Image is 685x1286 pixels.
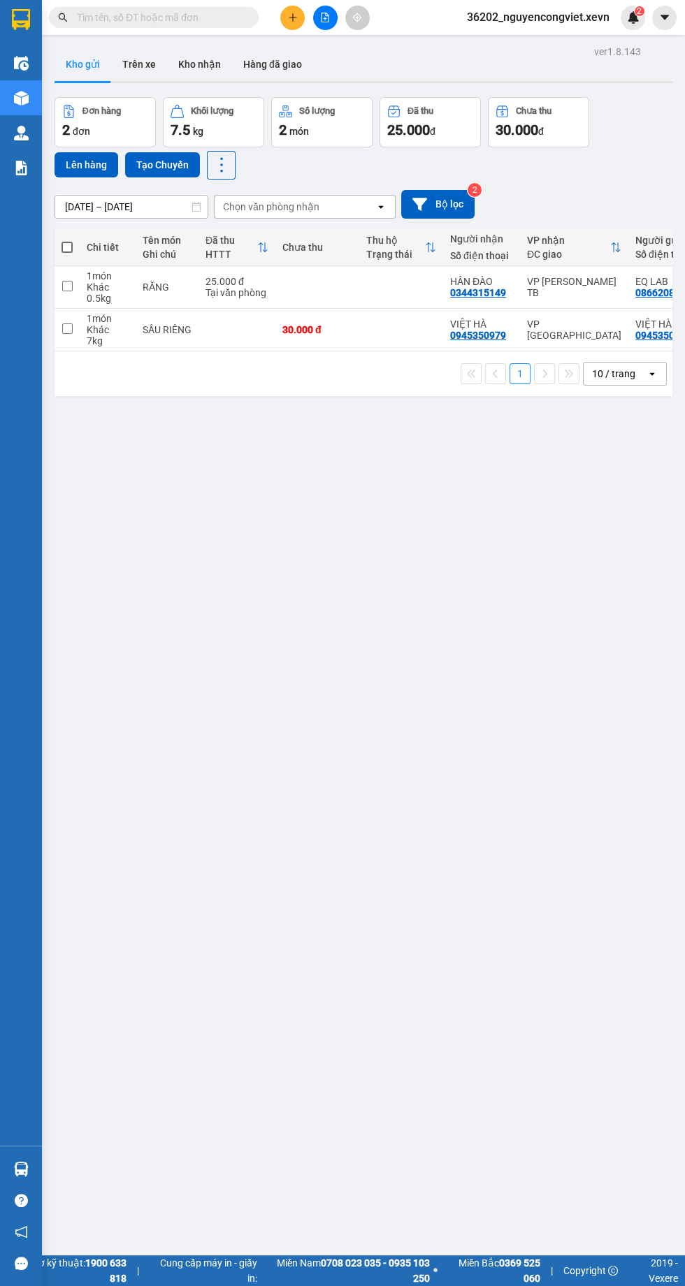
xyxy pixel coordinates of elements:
[15,1257,28,1270] span: message
[85,1257,127,1284] strong: 1900 633 818
[380,97,481,147] button: Đã thu25.000đ
[143,235,192,246] div: Tên món
[193,126,203,137] span: kg
[527,249,610,260] div: ĐC giao
[12,9,30,30] img: logo-vxr
[627,11,640,24] img: icon-new-feature
[206,276,268,287] div: 25.000 đ
[73,126,90,137] span: đơn
[223,200,319,214] div: Chọn văn phòng nhận
[387,122,430,138] span: 25.000
[55,196,208,218] input: Select a date range.
[111,48,167,81] button: Trên xe
[299,106,335,116] div: Số lượng
[527,235,610,246] div: VP nhận
[171,122,190,138] span: 7.5
[163,97,264,147] button: Khối lượng7.5kg
[352,13,362,22] span: aim
[496,122,538,138] span: 30.000
[15,1225,28,1238] span: notification
[167,48,232,81] button: Kho nhận
[366,235,425,246] div: Thu hộ
[143,324,192,335] div: SẦU RIÊNG
[538,126,544,137] span: đ
[450,276,513,287] div: HÂN ĐÀO
[608,1266,618,1276] span: copyright
[450,319,513,330] div: VIỆT HÀ
[456,8,621,26] span: 36202_nguyencongviet.xevn
[143,249,192,260] div: Ghi chú
[366,249,425,260] div: Trạng thái
[232,48,313,81] button: Hàng đã giao
[401,190,475,219] button: Bộ lọc
[58,13,68,22] span: search
[520,229,628,266] th: Toggle SortBy
[450,233,513,244] div: Người nhận
[313,6,338,30] button: file-add
[551,1263,553,1278] span: |
[450,330,506,341] div: 0945350979
[137,1263,139,1278] span: |
[206,287,268,298] div: Tại văn phòng
[150,1255,257,1286] span: Cung cấp máy in - giấy in:
[87,293,129,304] div: 0.5 kg
[14,91,29,105] img: warehouse-icon
[658,11,671,24] span: caret-down
[87,242,129,253] div: Chi tiết
[82,106,121,116] div: Đơn hàng
[87,324,129,335] div: Khác
[55,97,156,147] button: Đơn hàng2đơn
[206,235,257,246] div: Đã thu
[87,335,129,346] div: 7 kg
[87,282,129,293] div: Khác
[375,201,387,212] svg: open
[345,6,370,30] button: aim
[143,282,192,293] div: RĂNG
[652,6,677,30] button: caret-down
[488,97,589,147] button: Chưa thu30.000đ
[279,122,287,138] span: 2
[592,367,635,381] div: 10 / trang
[408,106,433,116] div: Đã thu
[282,324,352,335] div: 30.000 đ
[282,242,352,253] div: Chưa thu
[637,6,642,16] span: 2
[320,13,330,22] span: file-add
[280,6,305,30] button: plus
[87,270,129,282] div: 1 món
[14,161,29,175] img: solution-icon
[527,319,621,341] div: VP [GEOGRAPHIC_DATA]
[359,229,443,266] th: Toggle SortBy
[87,313,129,324] div: 1 món
[199,229,275,266] th: Toggle SortBy
[468,183,482,197] sup: 2
[450,287,506,298] div: 0344315149
[55,48,111,81] button: Kho gửi
[321,1257,430,1284] strong: 0708 023 035 - 0935 103 250
[288,13,298,22] span: plus
[14,1162,29,1176] img: warehouse-icon
[635,6,644,16] sup: 2
[647,368,658,379] svg: open
[191,106,233,116] div: Khối lượng
[206,249,257,260] div: HTTT
[14,126,29,140] img: warehouse-icon
[55,152,118,177] button: Lên hàng
[499,1257,540,1284] strong: 0369 525 060
[510,363,531,384] button: 1
[289,126,309,137] span: món
[125,152,200,177] button: Tạo Chuyến
[527,276,621,298] div: VP [PERSON_NAME] TB
[15,1194,28,1207] span: question-circle
[450,250,513,261] div: Số điện thoại
[433,1268,438,1273] span: ⚪️
[14,56,29,71] img: warehouse-icon
[62,122,70,138] span: 2
[441,1255,540,1286] span: Miền Bắc
[594,44,641,59] div: ver 1.8.143
[430,126,435,137] span: đ
[77,10,242,25] input: Tìm tên, số ĐT hoặc mã đơn
[261,1255,430,1286] span: Miền Nam
[516,106,551,116] div: Chưa thu
[271,97,373,147] button: Số lượng2món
